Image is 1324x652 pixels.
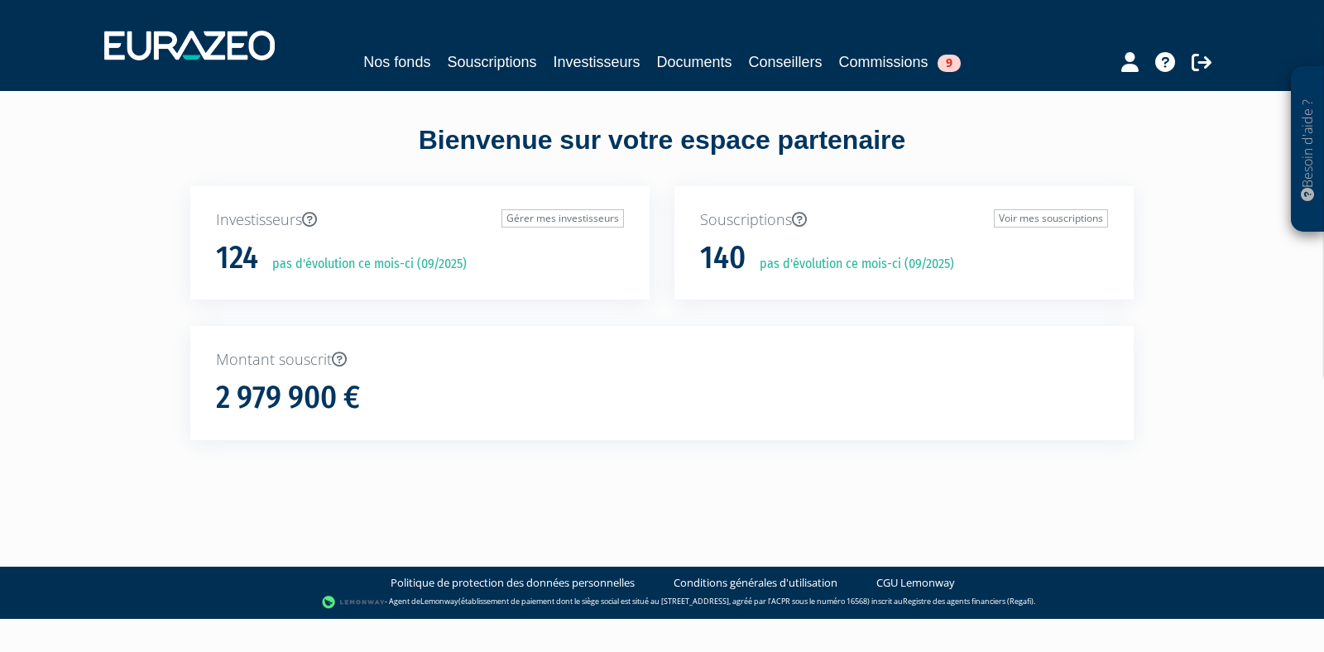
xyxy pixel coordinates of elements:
p: Investisseurs [216,209,624,231]
a: Conditions générales d'utilisation [674,575,837,591]
a: Gérer mes investisseurs [501,209,624,228]
a: Politique de protection des données personnelles [391,575,635,591]
p: pas d'évolution ce mois-ci (09/2025) [748,255,954,274]
div: Bienvenue sur votre espace partenaire [178,122,1146,186]
a: Registre des agents financiers (Regafi) [903,596,1034,606]
span: 9 [938,55,961,72]
h1: 124 [216,241,258,276]
h1: 140 [700,241,746,276]
a: Investisseurs [553,50,640,74]
p: pas d'évolution ce mois-ci (09/2025) [261,255,467,274]
a: Documents [657,50,732,74]
p: Montant souscrit [216,349,1108,371]
a: Souscriptions [447,50,536,74]
a: Conseillers [749,50,823,74]
a: Lemonway [420,596,458,606]
img: logo-lemonway.png [322,594,386,611]
a: Commissions9 [839,50,961,74]
div: - Agent de (établissement de paiement dont le siège social est situé au [STREET_ADDRESS], agréé p... [17,594,1307,611]
img: 1732889491-logotype_eurazeo_blanc_rvb.png [104,31,275,60]
a: CGU Lemonway [876,575,955,591]
p: Besoin d'aide ? [1298,75,1317,224]
a: Voir mes souscriptions [994,209,1108,228]
a: Nos fonds [363,50,430,74]
p: Souscriptions [700,209,1108,231]
h1: 2 979 900 € [216,381,360,415]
